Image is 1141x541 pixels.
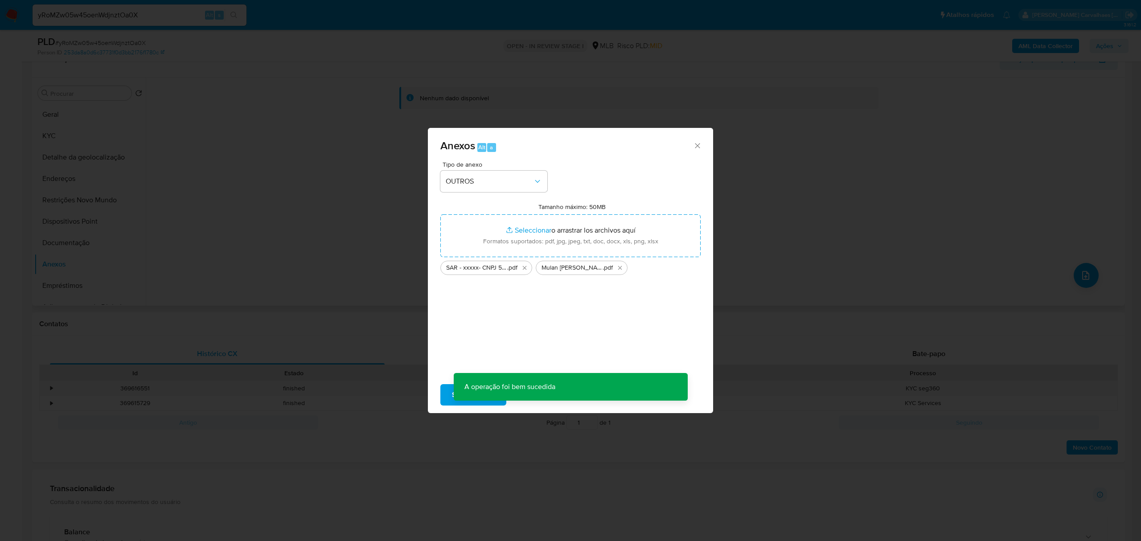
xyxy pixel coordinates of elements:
[542,263,603,272] span: Mulan [PERSON_NAME] 2259812795_2025_09_29_11_07_03 - Tabla dinámica 1
[478,143,485,152] span: Alt
[507,263,517,272] span: .pdf
[519,262,530,273] button: Eliminar SAR - xxxxx- CNPJ 59385516000144 - L S ZUBA.pdf
[454,373,566,401] p: A operação foi bem sucedida
[440,384,506,406] button: Subir arquivo
[603,263,613,272] span: .pdf
[446,177,533,186] span: OUTROS
[443,161,550,168] span: Tipo de anexo
[693,141,701,149] button: Cerrar
[521,385,550,405] span: Cancelar
[440,138,475,153] span: Anexos
[440,171,547,192] button: OUTROS
[446,263,507,272] span: SAR - xxxxx- CNPJ 59385516000144 - [PERSON_NAME]
[615,262,625,273] button: Eliminar Mulan L S ZUBA 2259812795_2025_09_29_11_07_03 - Tabla dinámica 1.pdf
[440,257,701,275] ul: Archivos seleccionados
[490,143,493,152] span: a
[538,203,606,211] label: Tamanho máximo: 50MB
[452,385,495,405] span: Subir arquivo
